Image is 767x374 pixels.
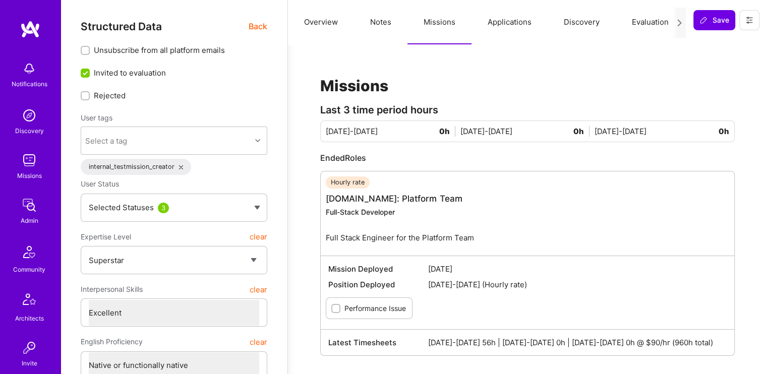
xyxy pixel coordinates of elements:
[573,126,589,137] span: 0h
[326,194,462,204] a: [DOMAIN_NAME]: Platform Team
[428,279,727,290] span: [DATE]-[DATE] (Hourly rate)
[94,45,225,55] span: Unsubscribe from all platform emails
[250,333,267,351] button: clear
[94,68,166,78] span: Invited to evaluation
[326,207,474,217] div: Full-Stack Developer
[326,176,370,189] div: Hourly rate
[20,20,40,38] img: logo
[428,264,727,274] span: [DATE]
[595,126,729,137] div: [DATE]-[DATE]
[15,313,44,324] div: Architects
[693,10,735,30] button: Save
[250,280,267,298] button: clear
[19,150,39,170] img: teamwork
[81,113,112,122] label: User tags
[344,303,406,314] label: Performance Issue
[439,126,455,137] span: 0h
[12,79,47,89] div: Notifications
[15,126,44,136] div: Discovery
[19,105,39,126] img: discovery
[17,289,41,313] img: Architects
[320,152,735,163] div: Ended Roles
[250,228,267,246] button: clear
[428,337,727,348] span: [DATE]-[DATE] 56h | [DATE]-[DATE] 0h | [DATE]-[DATE] 0h @ $90/hr (960h total)
[85,136,127,146] div: Select a tag
[328,264,428,274] span: Mission Deployed
[89,203,154,212] span: Selected Statuses
[21,215,38,226] div: Admin
[328,337,428,348] span: Latest Timesheets
[328,279,428,290] span: Position Deployed
[81,179,119,188] span: User Status
[255,138,260,143] i: icon Chevron
[94,90,126,101] span: Rejected
[81,159,191,175] div: internal_testmission_creator
[17,170,42,181] div: Missions
[81,280,143,298] span: Interpersonal Skills
[699,15,729,25] span: Save
[19,195,39,215] img: admin teamwork
[719,126,729,137] span: 0h
[19,58,39,79] img: bell
[179,165,183,169] i: icon Close
[13,264,45,275] div: Community
[81,228,131,246] span: Expertise Level
[460,126,595,137] div: [DATE]-[DATE]
[249,20,267,33] span: Back
[254,206,260,210] img: caret
[320,105,735,115] div: Last 3 time period hours
[81,333,143,351] span: English Proficiency
[676,19,683,27] i: icon Next
[326,232,474,243] p: Full Stack Engineer for the Platform Team
[17,240,41,264] img: Community
[320,77,735,95] h1: Missions
[81,20,162,33] span: Structured Data
[19,338,39,358] img: Invite
[326,126,460,137] div: [DATE]-[DATE]
[158,203,169,213] div: 3
[22,358,37,368] div: Invite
